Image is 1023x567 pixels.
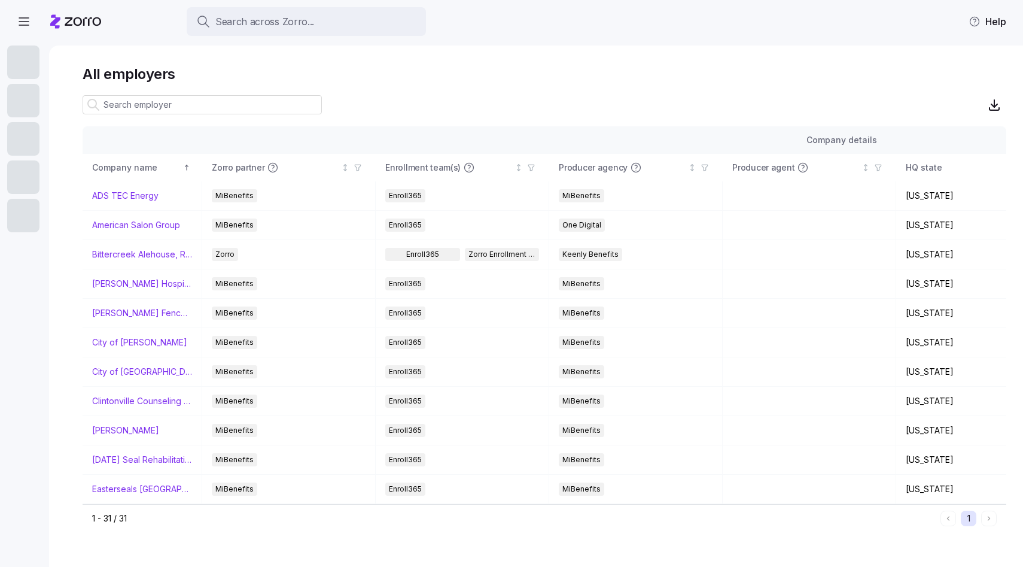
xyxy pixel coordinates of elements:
div: Company name [92,161,181,174]
span: MiBenefits [215,277,254,290]
span: Enroll365 [389,395,422,408]
th: Company nameSorted ascending [83,154,202,181]
span: MiBenefits [215,453,254,466]
span: Keenly Benefits [562,248,619,261]
div: Not sorted [514,163,523,172]
h1: All employers [83,65,1006,83]
span: Zorro [215,248,235,261]
span: Help [969,14,1006,29]
span: MiBenefits [562,277,601,290]
div: Sorted ascending [182,163,191,172]
span: Zorro partner [212,162,264,174]
div: 1 - 31 / 31 [92,513,936,524]
th: Producer agencyNot sorted [549,154,723,181]
a: [PERSON_NAME] Hospitality [92,278,192,290]
span: MiBenefits [562,395,601,408]
button: Search across Zorro... [187,7,426,36]
span: MiBenefits [215,219,254,232]
span: Enroll365 [389,365,422,378]
span: Producer agent [732,162,794,174]
span: MiBenefits [562,336,601,349]
span: MiBenefits [215,336,254,349]
span: Enroll365 [389,307,422,320]
span: Search across Zorro... [215,14,314,29]
button: Help [959,10,1016,34]
div: Not sorted [688,163,696,172]
a: American Salon Group [92,219,180,231]
span: Producer agency [559,162,628,174]
span: MiBenefits [562,365,601,378]
span: MiBenefits [215,365,254,378]
input: Search employer [83,95,322,114]
span: Enrollment team(s) [385,162,461,174]
div: Not sorted [861,163,870,172]
th: Producer agentNot sorted [723,154,896,181]
span: MiBenefits [562,483,601,496]
th: Enrollment team(s)Not sorted [376,154,549,181]
span: Enroll365 [389,219,422,232]
span: Enroll365 [406,248,439,261]
span: Enroll365 [389,189,422,202]
span: Enroll365 [389,483,422,496]
span: Enroll365 [389,336,422,349]
button: Next page [981,511,997,526]
span: MiBenefits [562,424,601,437]
span: MiBenefits [215,483,254,496]
span: Zorro Enrollment Team [468,248,536,261]
span: Enroll365 [389,424,422,437]
span: Enroll365 [389,453,422,466]
a: ADS TEC Energy [92,190,159,202]
span: MiBenefits [215,424,254,437]
div: Not sorted [341,163,349,172]
a: [DATE] Seal Rehabilitation Center of [GEOGRAPHIC_DATA] [92,454,192,466]
a: Clintonville Counseling and Wellness [92,395,192,407]
span: MiBenefits [562,307,601,320]
span: MiBenefits [562,453,601,466]
span: One Digital [562,219,601,232]
th: Zorro partnerNot sorted [202,154,376,181]
button: 1 [961,511,976,526]
a: Easterseals [GEOGRAPHIC_DATA] & [GEOGRAPHIC_DATA][US_STATE] [92,483,192,495]
a: [PERSON_NAME] [92,425,159,436]
span: MiBenefits [562,189,601,202]
a: City of [PERSON_NAME] [92,336,187,348]
span: Enroll365 [389,277,422,290]
a: Bittercreek Alehouse, Red Feather Lounge, Diablo & Sons Saloon [92,248,192,260]
span: MiBenefits [215,395,254,408]
a: [PERSON_NAME] Fence Company [92,307,192,319]
span: MiBenefits [215,307,254,320]
a: City of [GEOGRAPHIC_DATA] [92,366,192,378]
span: MiBenefits [215,189,254,202]
button: Previous page [940,511,956,526]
